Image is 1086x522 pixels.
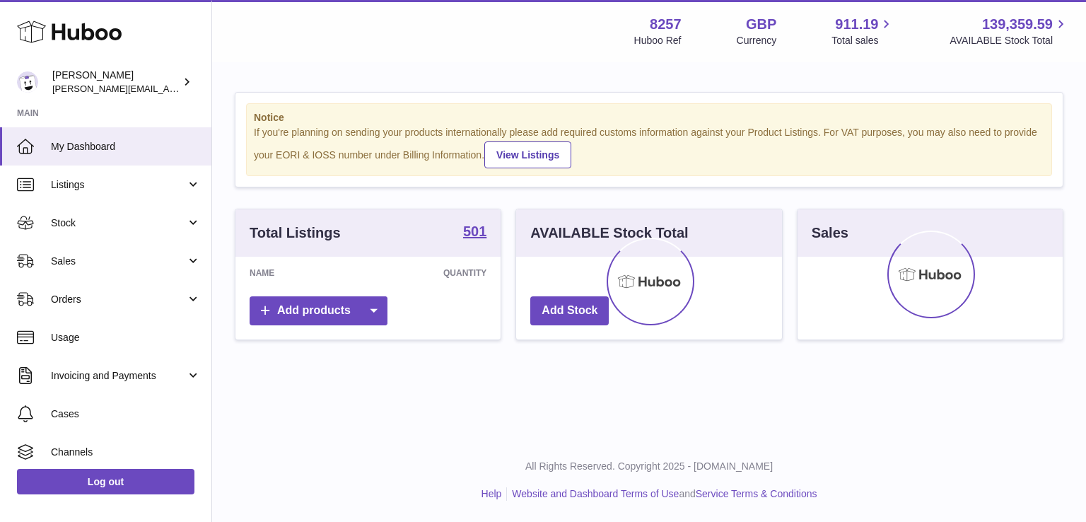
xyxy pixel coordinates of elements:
[634,34,682,47] div: Huboo Ref
[463,224,486,241] a: 501
[51,331,201,344] span: Usage
[746,15,776,34] strong: GBP
[982,15,1053,34] span: 139,359.59
[507,487,817,501] li: and
[51,446,201,459] span: Channels
[812,224,848,243] h3: Sales
[250,296,387,325] a: Add products
[530,224,688,243] h3: AVAILABLE Stock Total
[17,71,38,93] img: Mohsin@planlabsolutions.com
[481,488,502,499] a: Help
[51,178,186,192] span: Listings
[512,488,679,499] a: Website and Dashboard Terms of Use
[831,34,894,47] span: Total sales
[484,141,571,168] a: View Listings
[254,111,1044,124] strong: Notice
[223,460,1075,473] p: All Rights Reserved. Copyright 2025 - [DOMAIN_NAME]
[235,257,349,289] th: Name
[52,83,284,94] span: [PERSON_NAME][EMAIL_ADDRESS][DOMAIN_NAME]
[650,15,682,34] strong: 8257
[349,257,501,289] th: Quantity
[51,407,201,421] span: Cases
[51,255,186,268] span: Sales
[250,224,341,243] h3: Total Listings
[51,369,186,383] span: Invoicing and Payments
[835,15,878,34] span: 911.19
[463,224,486,238] strong: 501
[51,293,186,306] span: Orders
[52,69,180,95] div: [PERSON_NAME]
[696,488,817,499] a: Service Terms & Conditions
[950,34,1069,47] span: AVAILABLE Stock Total
[51,216,186,230] span: Stock
[737,34,777,47] div: Currency
[17,469,194,494] a: Log out
[950,15,1069,47] a: 139,359.59 AVAILABLE Stock Total
[831,15,894,47] a: 911.19 Total sales
[530,296,609,325] a: Add Stock
[254,126,1044,168] div: If you're planning on sending your products internationally please add required customs informati...
[51,140,201,153] span: My Dashboard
